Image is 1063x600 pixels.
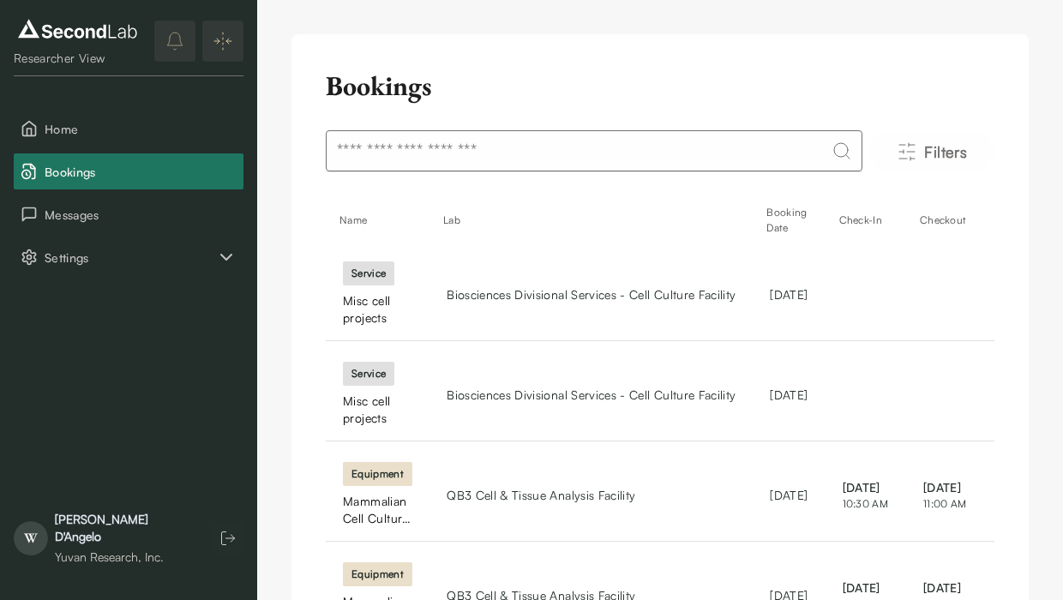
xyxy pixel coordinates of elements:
[55,511,195,545] div: [PERSON_NAME] D'Angelo
[923,579,968,597] span: [DATE]
[924,140,967,164] span: Filters
[343,493,412,527] div: Mammalian Cell Culture Room Hood 3 Hourly
[923,478,968,496] span: [DATE]
[770,486,808,504] div: [DATE]
[843,496,889,512] span: 10:30 AM
[753,200,825,241] th: Booking Date
[923,496,968,512] span: 11:00 AM
[14,196,243,232] button: Messages
[55,549,195,566] div: Yuvan Research, Inc.
[45,163,237,181] span: Bookings
[213,523,243,554] button: Log out
[843,579,889,597] span: [DATE]
[343,263,412,327] a: serviceMisc cell projects
[826,200,906,241] th: Check-In
[343,464,412,527] a: equipmentMammalian Cell Culture Room Hood 3 Hourly
[202,21,243,62] button: Expand/Collapse sidebar
[447,486,635,504] span: QB3 Cell & Tissue Analysis Facility
[14,239,243,275] div: Settings sub items
[343,393,412,427] div: Misc cell projects
[869,133,994,171] button: Filters
[45,249,216,267] span: Settings
[14,111,243,147] button: Home
[770,285,808,303] div: [DATE]
[906,200,985,241] th: Checkout
[447,285,736,303] span: Biosciences Divisional Services - Cell Culture Facility
[326,200,429,241] th: Name
[343,363,412,427] a: serviceMisc cell projects
[154,21,195,62] button: notifications
[14,50,141,67] div: Researcher View
[14,15,141,43] img: logo
[843,478,889,496] span: [DATE]
[45,120,237,138] span: Home
[45,206,237,224] span: Messages
[14,153,243,189] button: Bookings
[343,462,412,486] div: equipment
[14,239,243,275] button: Settings
[343,362,394,386] div: service
[343,292,412,327] div: Misc cell projects
[326,69,432,103] h2: Bookings
[985,200,1054,241] th: Duration
[14,521,48,555] span: W
[429,200,753,241] th: Lab
[770,386,808,404] div: [DATE]
[343,562,412,586] div: equipment
[447,386,736,404] span: Biosciences Divisional Services - Cell Culture Facility
[343,261,394,285] div: service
